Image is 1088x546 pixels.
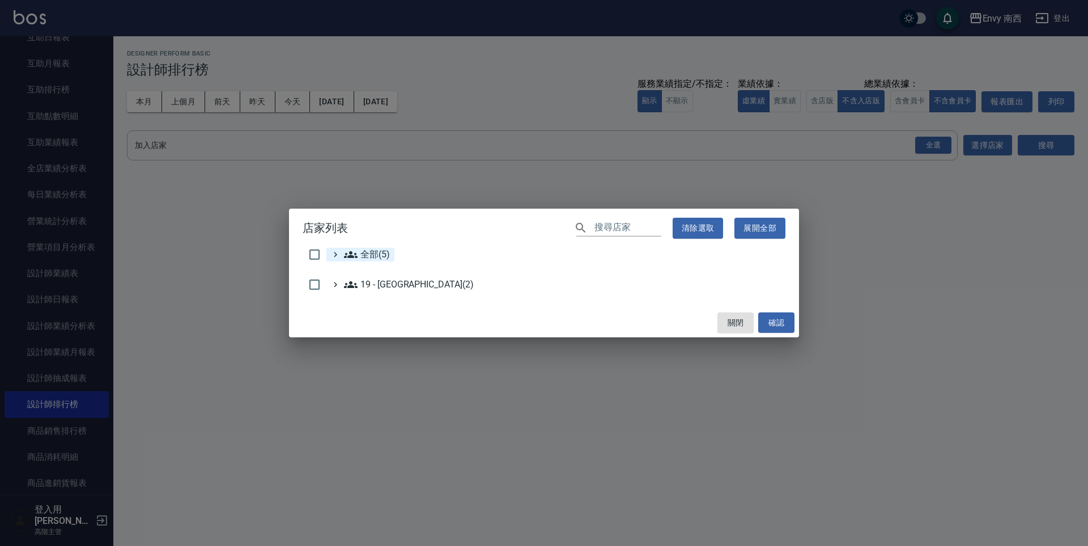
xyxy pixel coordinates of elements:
input: 搜尋店家 [594,220,661,236]
span: 全部(5) [344,248,390,261]
button: 關閉 [717,312,754,333]
button: 確認 [758,312,794,333]
h2: 店家列表 [289,209,799,248]
span: 19 - [GEOGRAPHIC_DATA](2) [344,278,474,291]
button: 清除選取 [673,218,724,239]
button: 展開全部 [734,218,785,239]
